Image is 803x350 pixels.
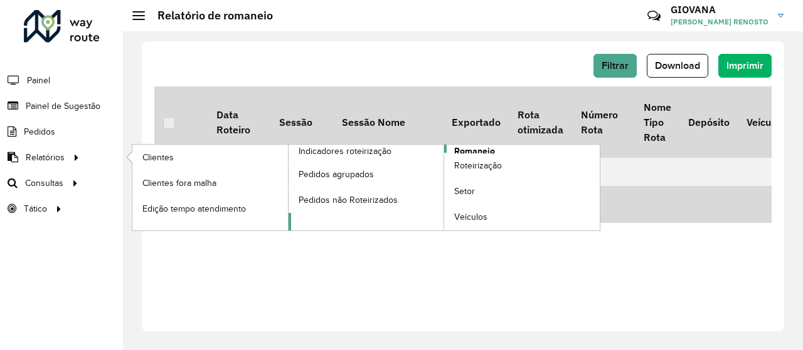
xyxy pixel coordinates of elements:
[671,4,768,16] h3: GIOVANA
[454,145,495,158] span: Romaneio
[142,177,216,190] span: Clientes fora malha
[454,159,502,172] span: Roteirização
[289,162,444,187] a: Pedidos agrupados
[444,179,600,204] a: Setor
[679,86,738,158] th: Depósito
[443,86,509,158] th: Exportado
[655,60,700,71] span: Download
[647,54,708,78] button: Download
[726,60,763,71] span: Imprimir
[509,86,572,158] th: Rota otimizada
[635,86,679,158] th: Nome Tipo Rota
[142,202,246,215] span: Edição tempo atendimento
[671,16,768,28] span: [PERSON_NAME] RENOSTO
[454,185,475,198] span: Setor
[333,86,443,158] th: Sessão Nome
[26,100,100,113] span: Painel de Sugestão
[444,153,600,178] a: Roteirização
[132,145,444,230] a: Indicadores roteirização
[25,177,63,190] span: Consultas
[593,54,637,78] button: Filtrar
[299,168,374,181] span: Pedidos agrupados
[299,145,391,158] span: Indicadores roteirização
[132,196,288,221] a: Edição tempo atendimento
[270,86,333,158] th: Sessão
[454,210,487,224] span: Veículos
[289,187,444,212] a: Pedidos não Roteirizados
[27,74,50,87] span: Painel
[24,125,55,138] span: Pedidos
[132,170,288,195] a: Clientes fora malha
[444,205,600,230] a: Veículos
[289,145,600,230] a: Romaneio
[718,54,772,78] button: Imprimir
[145,9,273,23] h2: Relatório de romaneio
[738,86,789,158] th: Veículo
[572,86,635,158] th: Número Rota
[24,202,47,215] span: Tático
[602,60,629,71] span: Filtrar
[142,151,174,164] span: Clientes
[208,86,270,158] th: Data Roteiro
[299,193,398,207] span: Pedidos não Roteirizados
[641,3,667,29] a: Contato Rápido
[132,145,288,170] a: Clientes
[26,151,65,164] span: Relatórios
